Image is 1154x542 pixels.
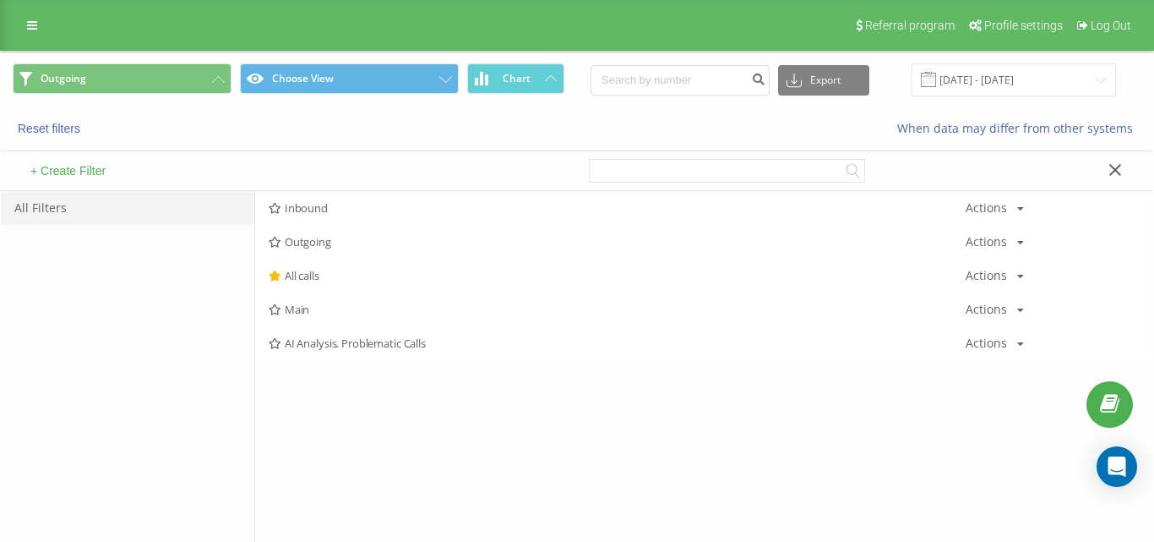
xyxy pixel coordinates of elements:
span: All calls [269,270,966,282]
span: Main [269,304,966,315]
div: Actions [966,202,1007,214]
button: Close [1103,162,1128,180]
div: Actions [966,337,1007,349]
span: Chart [503,73,531,85]
button: Choose View [240,63,459,94]
button: Chart [467,63,564,94]
div: Actions [966,236,1007,248]
div: Open Intercom Messenger [1097,446,1137,487]
span: Outgoing [41,72,86,85]
a: When data may differ from other systems [897,120,1141,136]
button: Export [778,65,869,96]
span: Inbound [269,202,966,214]
span: AI Analysis. Problematic Calls [269,337,966,349]
button: Outgoing [13,63,231,94]
span: Profile settings [984,19,1063,32]
button: + Create Filter [25,163,111,178]
input: Search by number [591,65,770,96]
div: Actions [966,270,1007,282]
div: All Filters [1,191,254,225]
div: Actions [966,304,1007,315]
span: Referral program [865,19,955,32]
span: Log Out [1091,19,1131,32]
span: Outgoing [269,236,966,248]
button: Reset filters [13,121,89,136]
